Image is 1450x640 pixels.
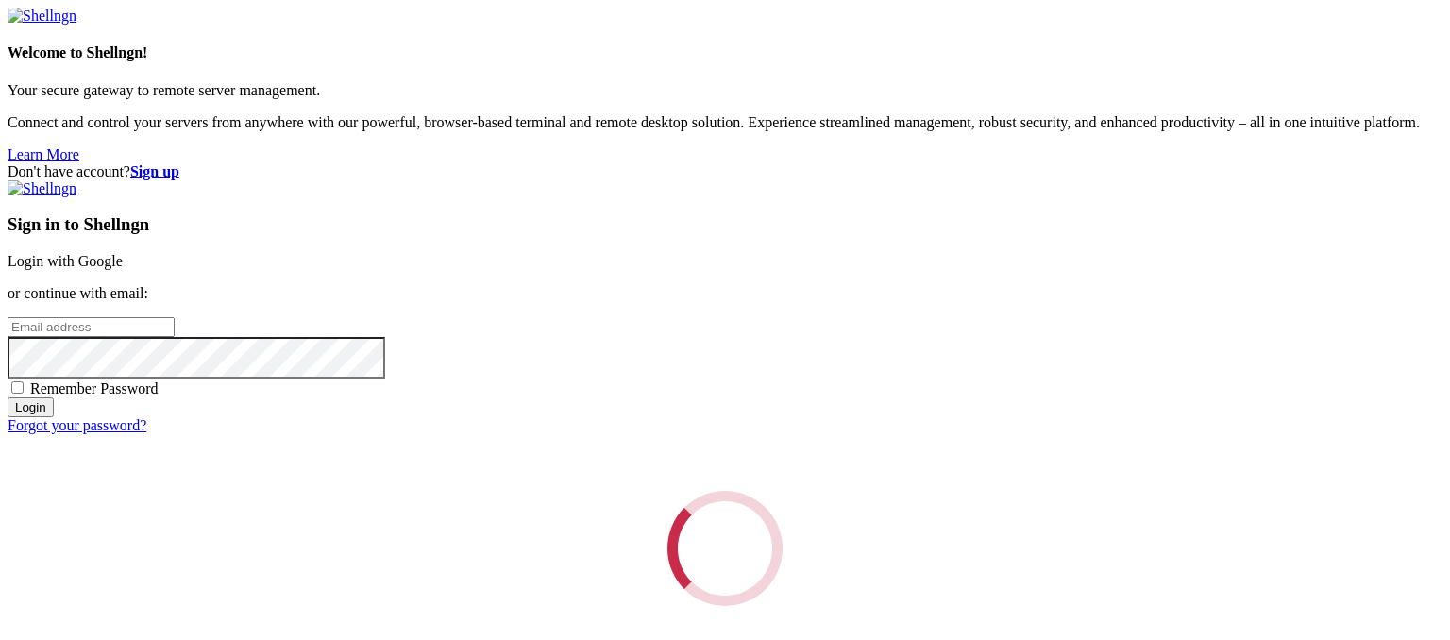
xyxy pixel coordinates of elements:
a: Learn More [8,146,79,162]
p: Connect and control your servers from anywhere with our powerful, browser-based terminal and remo... [8,114,1442,131]
span: Remember Password [30,380,159,396]
div: Don't have account? [8,163,1442,180]
h3: Sign in to Shellngn [8,214,1442,235]
input: Login [8,397,54,417]
input: Email address [8,317,175,337]
div: Loading... [662,485,787,611]
a: Forgot your password? [8,417,146,433]
a: Login with Google [8,253,123,269]
p: Your secure gateway to remote server management. [8,82,1442,99]
h4: Welcome to Shellngn! [8,44,1442,61]
a: Sign up [130,163,179,179]
p: or continue with email: [8,285,1442,302]
img: Shellngn [8,8,76,25]
img: Shellngn [8,180,76,197]
input: Remember Password [11,381,24,394]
